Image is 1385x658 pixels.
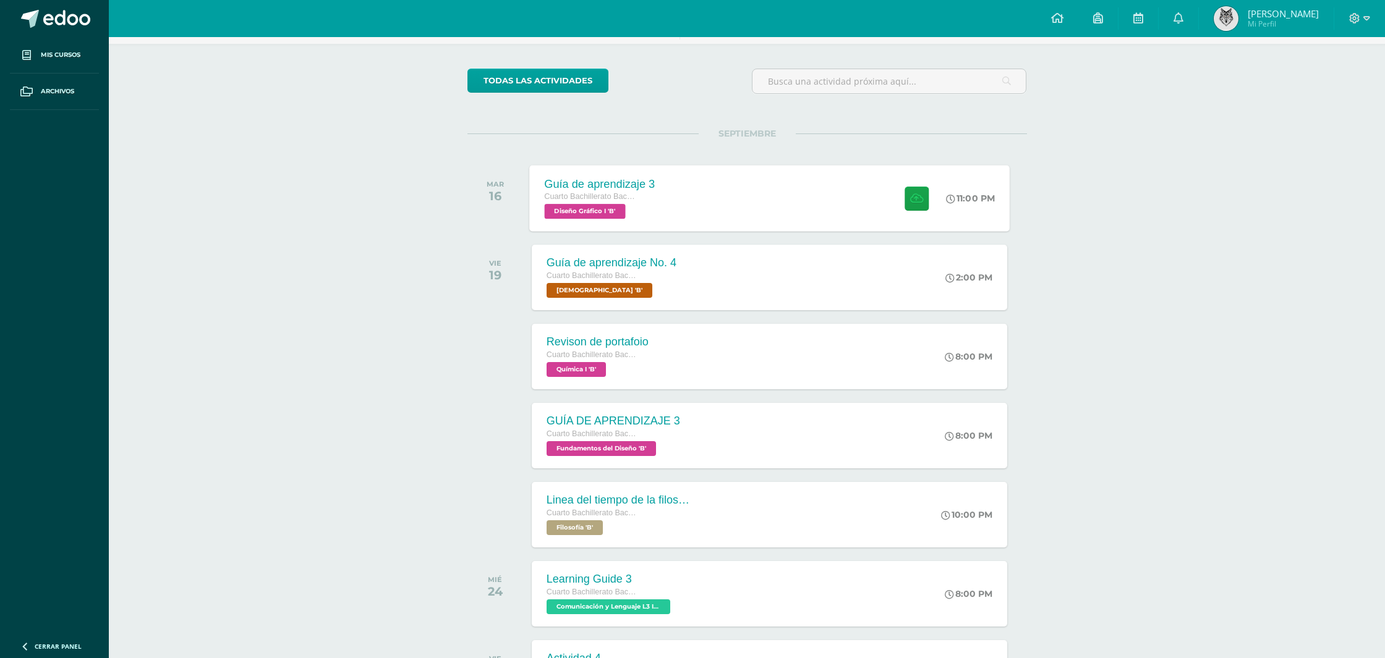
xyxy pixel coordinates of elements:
[547,573,673,586] div: Learning Guide 3
[547,350,639,359] span: Cuarto Bachillerato Bachillerato en CCLL con Orientación en Diseño Gráfico
[547,508,639,517] span: Cuarto Bachillerato Bachillerato en CCLL con Orientación en Diseño Gráfico
[41,50,80,60] span: Mis cursos
[35,642,82,651] span: Cerrar panel
[547,283,652,298] span: Biblia 'B'
[547,494,695,507] div: Linea del tiempo de la filosofia
[544,192,637,201] span: Cuarto Bachillerato Bachillerato en CCLL con Orientación en Diseño Gráfico
[467,69,608,93] a: todas las Actividades
[547,362,606,377] span: Química I 'B'
[945,351,992,362] div: 8:00 PM
[547,520,603,535] span: Filosofía 'B'
[547,271,639,280] span: Cuarto Bachillerato Bachillerato en CCLL con Orientación en Diseño Gráfico
[10,74,99,110] a: Archivos
[544,204,625,219] span: Diseño Gráfico I 'B'
[945,588,992,599] div: 8:00 PM
[945,430,992,441] div: 8:00 PM
[1248,7,1319,20] span: [PERSON_NAME]
[945,272,992,283] div: 2:00 PM
[699,128,796,139] span: SEPTIEMBRE
[1248,19,1319,29] span: Mi Perfil
[487,188,504,203] div: 16
[41,86,74,96] span: Archivos
[946,193,995,204] div: 11:00 PM
[488,575,503,584] div: MIÉ
[547,256,676,269] div: Guía de aprendizaje No. 4
[752,69,1026,93] input: Busca una actividad próxima aquí...
[547,429,639,438] span: Cuarto Bachillerato Bachillerato en CCLL con Orientación en Diseño Gráfico
[10,37,99,74] a: Mis cursos
[547,599,670,614] span: Comunicación y Lenguaje L3 Inglés 'B'
[547,588,639,596] span: Cuarto Bachillerato Bachillerato en CCLL con Orientación en Diseño Gráfico
[547,441,656,456] span: Fundamentos del Diseño 'B'
[1214,6,1238,31] img: c9f0ce6764846f1623a9016c00060552.png
[547,415,680,428] div: GUÍA DE APRENDIZAJE 3
[487,180,504,188] div: MAR
[544,177,655,190] div: Guía de aprendizaje 3
[488,584,503,599] div: 24
[489,259,501,268] div: VIE
[489,268,501,282] div: 19
[941,509,992,520] div: 10:00 PM
[547,335,649,348] div: Revison de portafoio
